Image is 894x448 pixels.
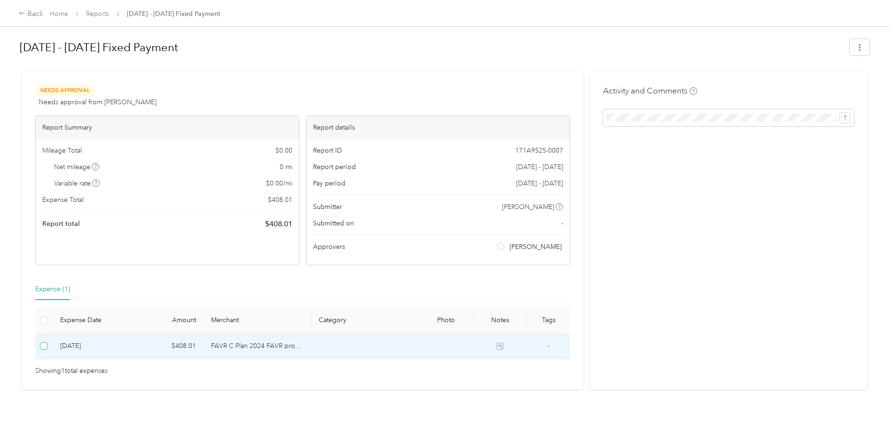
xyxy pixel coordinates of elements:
[419,308,473,333] th: Photo
[265,218,292,230] span: $ 408.01
[53,333,133,359] td: 9-2-2025
[35,284,70,294] div: Expense (1)
[313,146,342,155] span: Report ID
[42,195,84,205] span: Expense Total
[534,316,563,324] div: Tags
[53,308,133,333] th: Expense Date
[204,308,311,333] th: Merchant
[54,178,100,188] span: Variable rate
[54,162,100,172] span: Net mileage
[313,218,354,228] span: Submitted on
[306,116,570,139] div: Report details
[35,85,94,96] span: Needs Approval
[502,202,554,212] span: [PERSON_NAME]
[275,146,292,155] span: $ 0.00
[19,8,43,20] div: Back
[39,97,157,107] span: Needs approval from [PERSON_NAME]
[313,202,342,212] span: Submitter
[515,146,563,155] span: 171A9525-0007
[268,195,292,205] span: $ 408.01
[516,162,563,172] span: [DATE] - [DATE]
[133,308,204,333] th: Amount
[266,178,292,188] span: $ 0.00 / mi
[548,342,549,350] span: -
[86,10,109,18] a: Reports
[42,146,82,155] span: Mileage Total
[35,366,108,376] span: Showing 1 total expenses
[561,218,563,228] span: -
[510,242,562,252] span: [PERSON_NAME]
[311,308,419,333] th: Category
[527,308,570,333] th: Tags
[127,9,220,19] span: [DATE] - [DATE] Fixed Payment
[20,36,843,59] h1: Sep 1 - 30, 2025 Fixed Payment
[516,178,563,188] span: [DATE] - [DATE]
[603,85,697,97] h4: Activity and Comments
[36,116,299,139] div: Report Summary
[527,333,570,359] td: -
[313,162,356,172] span: Report period
[313,178,345,188] span: Pay period
[133,333,204,359] td: $408.01
[50,10,68,18] a: Home
[204,333,311,359] td: FAVR C Plan 2024 FAVR program
[280,162,292,172] span: 0 mi
[313,242,345,252] span: Approvers
[42,219,80,229] span: Report total
[841,395,894,448] iframe: Everlance-gr Chat Button Frame
[473,308,527,333] th: Notes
